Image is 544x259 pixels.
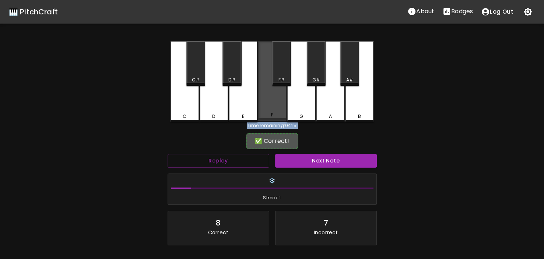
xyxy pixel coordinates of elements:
[358,113,361,120] div: B
[171,177,373,185] h6: ❄️
[438,4,477,20] a: Stats
[438,4,477,19] button: Stats
[250,137,295,146] div: ✅ Correct!
[216,217,221,229] div: 8
[208,229,228,236] p: Correct
[477,4,517,20] button: account of current user
[312,77,320,83] div: G#
[168,154,269,168] button: Replay
[275,154,377,168] button: Next Note
[271,112,273,118] div: F
[314,229,338,236] p: Incorrect
[242,113,244,120] div: E
[183,113,186,120] div: C
[329,113,331,120] div: A
[212,113,215,120] div: D
[451,7,473,16] p: Badges
[403,4,438,20] a: About
[416,7,434,16] p: About
[171,122,374,129] div: Time remaining: 04:15
[171,194,373,202] span: Streak: 1
[278,77,284,83] div: F#
[192,77,200,83] div: C#
[228,77,235,83] div: D#
[403,4,438,19] button: About
[9,6,58,18] a: 🎹 PitchCraft
[346,77,353,83] div: A#
[323,217,328,229] div: 7
[299,113,303,120] div: G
